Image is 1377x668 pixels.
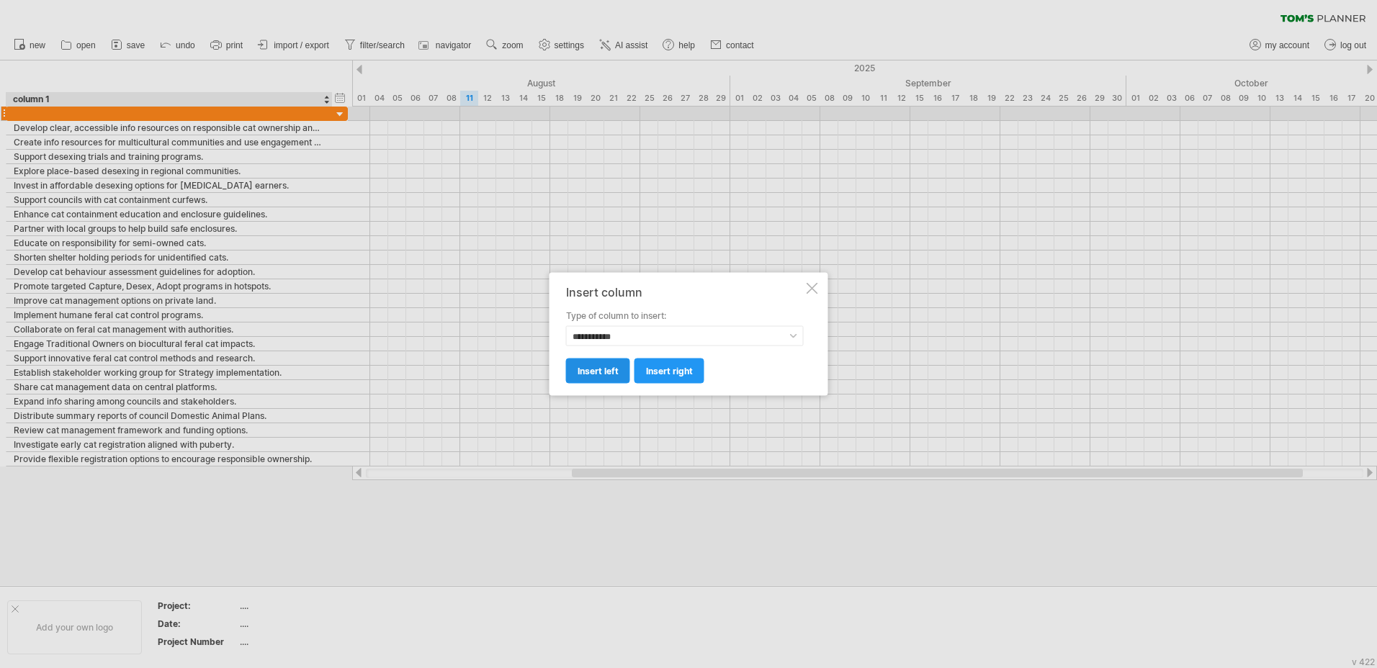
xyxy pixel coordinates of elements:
label: Type of column to insert: [566,310,804,322]
a: insert left [566,358,630,384]
a: insert right [634,358,704,384]
span: insert right [646,366,693,376]
div: Insert column [566,286,804,299]
span: insert left [578,366,619,376]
